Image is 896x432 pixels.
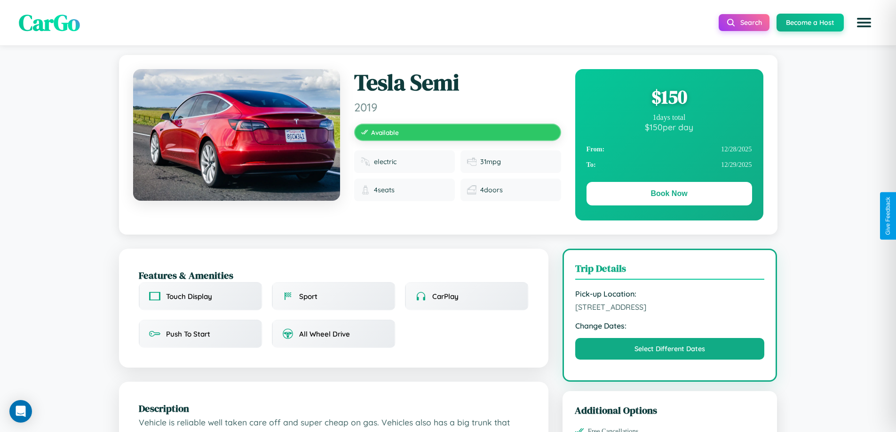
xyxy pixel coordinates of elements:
[19,7,80,38] span: CarGo
[371,128,399,136] span: Available
[467,185,476,195] img: Doors
[587,157,752,173] div: 12 / 29 / 2025
[575,338,765,360] button: Select Different Dates
[575,289,765,298] strong: Pick-up Location:
[587,84,752,110] div: $ 150
[9,400,32,423] div: Open Intercom Messenger
[575,302,765,312] span: [STREET_ADDRESS]
[740,18,762,27] span: Search
[467,157,476,166] img: Fuel efficiency
[139,401,529,415] h2: Description
[299,330,350,338] span: All Wheel Drive
[587,145,605,153] strong: From:
[374,186,395,194] span: 4 seats
[139,268,529,282] h2: Features & Amenities
[575,261,765,280] h3: Trip Details
[374,157,396,166] span: electric
[166,330,210,338] span: Push To Start
[587,141,752,157] div: 12 / 28 / 2025
[575,321,765,330] strong: Change Dates:
[361,185,370,195] img: Seats
[480,157,501,166] span: 31 mpg
[587,113,752,122] div: 1 days total
[133,69,340,201] img: Tesla Semi 2019
[354,100,561,114] span: 2019
[166,292,212,301] span: Touch Display
[719,14,769,31] button: Search
[361,157,370,166] img: Fuel type
[299,292,317,301] span: Sport
[885,197,891,235] div: Give Feedback
[587,182,752,205] button: Book Now
[432,292,459,301] span: CarPlay
[354,69,561,96] h1: Tesla Semi
[575,403,765,417] h3: Additional Options
[851,9,877,36] button: Open menu
[777,14,844,31] button: Become a Host
[587,161,596,169] strong: To:
[480,186,503,194] span: 4 doors
[587,122,752,132] div: $ 150 per day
